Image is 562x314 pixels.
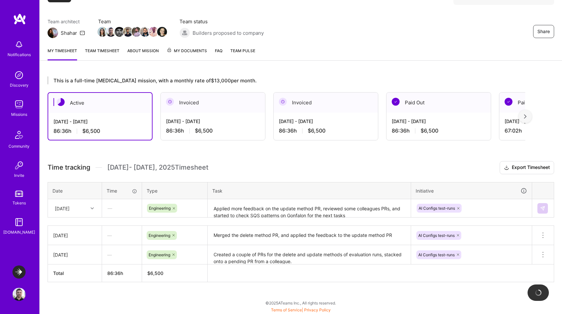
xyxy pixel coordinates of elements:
[3,229,35,236] div: [DOMAIN_NAME]
[114,27,124,37] img: Team Member Avatar
[140,27,150,37] img: Team Member Avatar
[80,30,85,35] i: icon Mail
[208,226,410,244] textarea: Merged the delete method PR, and applied the feedback to the update method PR
[132,27,141,37] img: Team Member Avatar
[132,26,141,37] a: Team Member Avatar
[97,27,107,37] img: Team Member Avatar
[107,26,115,37] a: Team Member Avatar
[102,264,142,282] th: 86:36h
[208,200,410,217] textarea: Applied more feedback on the update method PR, reviewed some colleagues PRs, and started to check...
[308,127,325,134] span: $6,500
[142,182,208,199] th: Type
[149,26,158,37] a: Team Member Avatar
[537,28,550,35] span: Share
[106,27,116,37] img: Team Member Avatar
[386,93,491,113] div: Paid Out
[115,26,124,37] a: Team Member Avatar
[500,161,554,174] button: Export Timesheet
[230,48,255,53] span: Team Pulse
[12,38,26,51] img: bell
[179,28,190,38] img: Builders proposed to company
[12,69,26,82] img: discovery
[11,111,27,118] div: Missions
[421,127,438,134] span: $6,500
[12,199,26,206] div: Tokens
[416,187,527,195] div: Initiative
[271,307,331,312] span: |
[208,182,411,199] th: Task
[215,47,222,60] a: FAQ
[15,191,23,197] img: tokens
[505,98,512,106] img: Paid Out
[419,206,455,211] span: AI Configs test-runs
[53,232,96,239] div: [DATE]
[12,265,26,279] img: LaunchDarkly: Experimentation Delivery Team
[48,18,85,25] span: Team architect
[107,187,137,194] div: Time
[48,264,102,282] th: Total
[157,27,167,37] img: Team Member Avatar
[392,98,400,106] img: Paid Out
[12,98,26,111] img: teamwork
[85,47,119,60] a: Team timesheet
[279,98,287,106] img: Invoiced
[537,203,549,214] div: null
[12,288,26,301] img: User Avatar
[12,216,26,229] img: guide book
[57,98,65,106] img: Active
[179,18,264,25] span: Team status
[48,163,90,172] span: Time tracking
[98,18,166,25] span: Team
[504,164,509,171] i: icon Download
[13,13,26,25] img: logo
[8,51,31,58] div: Notifications
[124,26,132,37] a: Team Member Avatar
[166,127,260,134] div: 86:36 h
[149,206,171,211] span: Engineering
[418,233,455,238] span: AI Configs test-runs
[161,93,265,113] div: Invoiced
[142,264,208,282] th: $6,500
[10,82,29,89] div: Discovery
[279,118,373,125] div: [DATE] - [DATE]
[418,252,455,257] span: AI Configs test-runs
[524,114,527,119] img: right
[53,128,147,135] div: 86:36 h
[11,127,27,143] img: Community
[230,47,255,60] a: Team Pulse
[53,251,96,258] div: [DATE]
[167,47,207,54] span: My Documents
[392,127,486,134] div: 86:36 h
[9,143,30,150] div: Community
[91,207,94,210] i: icon Chevron
[166,118,260,125] div: [DATE] - [DATE]
[11,288,27,301] a: User Avatar
[274,93,378,113] div: Invoiced
[102,246,142,263] div: —
[271,307,302,312] a: Terms of Service
[208,246,410,264] textarea: Created a couple of PRs for the delete and update methods of evaluation runs, stacked onto a pend...
[102,199,141,217] div: —
[540,206,545,211] img: Submit
[127,47,159,60] a: About Mission
[14,172,24,179] div: Invite
[61,30,77,36] div: Shahar
[141,26,149,37] a: Team Member Avatar
[48,93,152,113] div: Active
[48,182,102,199] th: Date
[48,76,525,84] div: This is a full-time [MEDICAL_DATA] mission, with a monthly rate of $13,000 per month.
[48,47,77,60] a: My timesheet
[11,265,27,279] a: LaunchDarkly: Experimentation Delivery Team
[195,127,213,134] span: $6,500
[149,233,170,238] span: Engineering
[149,252,170,257] span: Engineering
[123,27,133,37] img: Team Member Avatar
[53,118,147,125] div: [DATE] - [DATE]
[12,159,26,172] img: Invite
[39,295,562,311] div: © 2025 ATeams Inc., All rights reserved.
[82,128,100,135] span: $6,500
[193,30,264,36] span: Builders proposed to company
[534,289,542,297] img: loading
[107,163,208,172] span: [DATE] - [DATE] , 2025 Timesheet
[279,127,373,134] div: 86:36 h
